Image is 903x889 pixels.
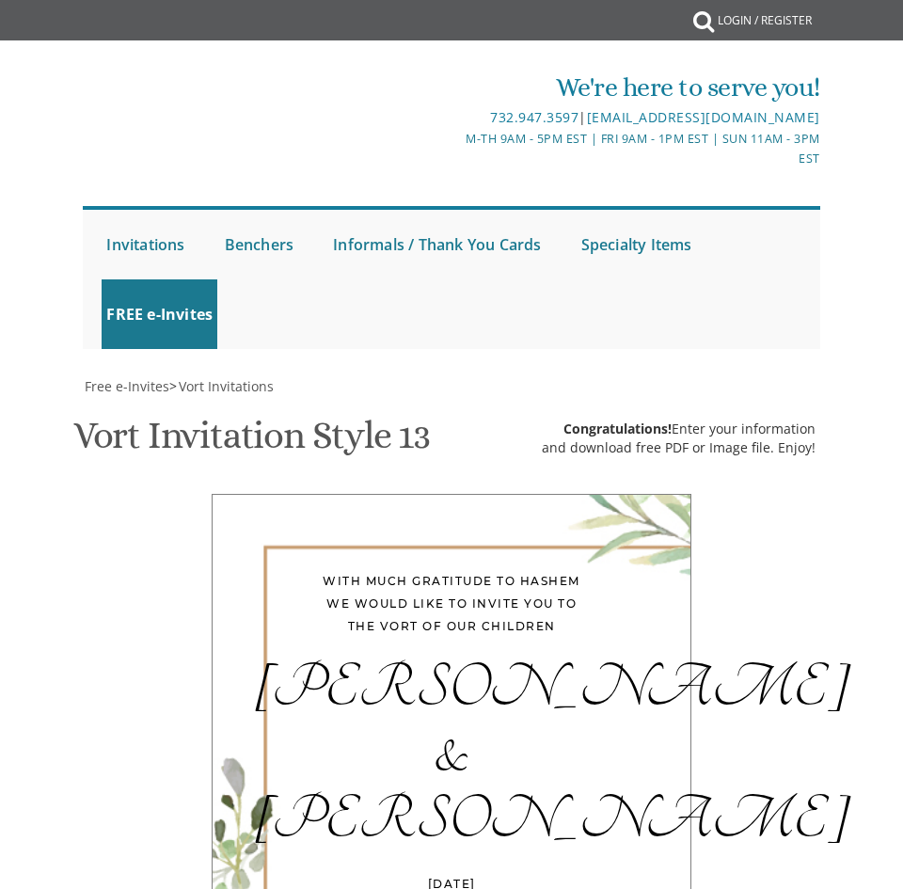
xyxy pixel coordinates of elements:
a: FREE e-Invites [102,279,217,349]
h1: Vort Invitation Style 13 [73,415,430,470]
div: [PERSON_NAME] & [PERSON_NAME] [250,657,653,854]
div: and download free PDF or Image file. Enjoy! [542,438,816,457]
div: | [452,106,819,129]
a: Specialty Items [577,210,697,279]
div: M-Th 9am - 5pm EST | Fri 9am - 1pm EST | Sun 11am - 3pm EST [452,129,819,169]
a: Free e-Invites [83,377,169,395]
span: Vort Invitations [179,377,274,395]
div: Enter your information [542,420,816,438]
a: Informals / Thank You Cards [328,210,546,279]
a: [EMAIL_ADDRESS][DOMAIN_NAME] [587,108,820,126]
a: Benchers [220,210,299,279]
div: With much gratitude to Hashem We would like to invite you to The vort of our children [250,570,653,638]
a: 732.947.3597 [490,108,578,126]
a: Invitations [102,210,189,279]
div: We're here to serve you! [452,69,819,106]
span: Free e-Invites [85,377,169,395]
span: Congratulations! [563,420,672,437]
a: Vort Invitations [177,377,274,395]
span: > [169,377,274,395]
